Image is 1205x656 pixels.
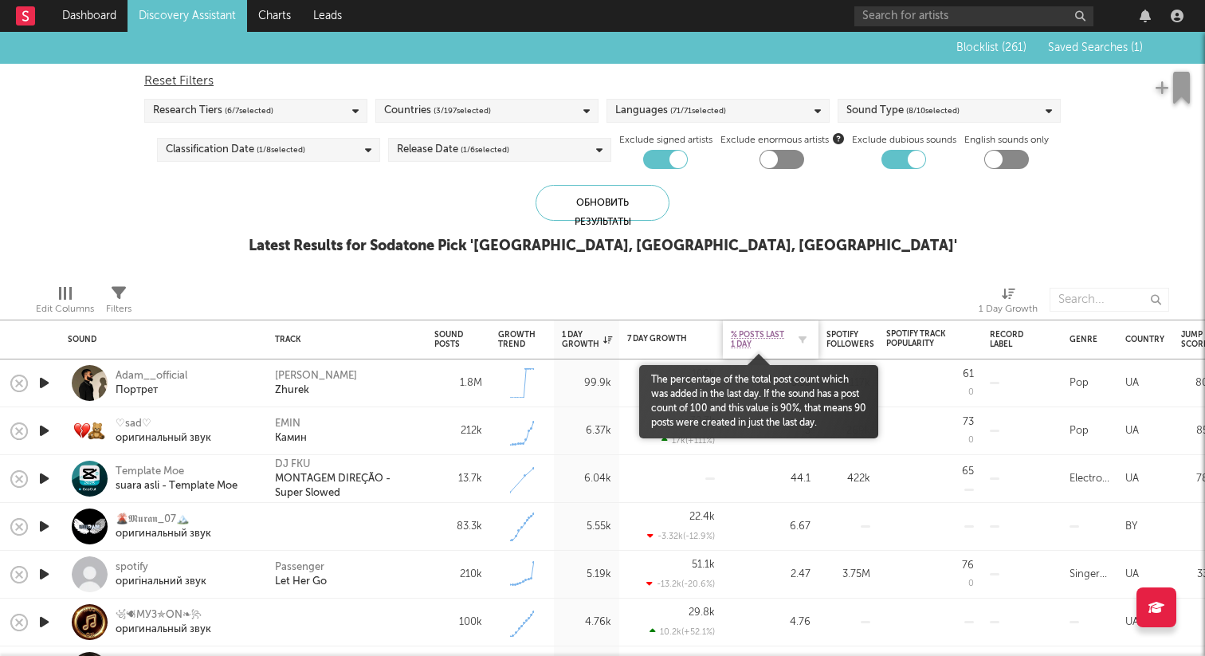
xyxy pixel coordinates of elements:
div: Research Tiers [153,101,273,120]
div: 76 [962,560,974,571]
div: 4.76k [562,613,611,632]
div: 212k [434,422,482,441]
div: Genre [1070,335,1097,344]
div: 7 Day Growth [627,334,691,344]
div: Electronic [1070,469,1109,489]
div: spotify [116,560,206,575]
button: Filter by % Posts Last 1 Day [795,332,811,348]
div: 🌋𝕸𝖚𝖗𝖆𝖓_07🏔️ [116,513,211,527]
div: suara asli - Template Moe [116,479,237,493]
a: 🌋𝕸𝖚𝖗𝖆𝖓_07🏔️оригинальный звук [116,513,211,541]
div: Filters [106,280,131,326]
div: Classification Date [166,140,305,159]
button: Saved Searches (1) [1043,41,1143,54]
a: Камин [275,431,307,446]
div: Track [275,335,410,344]
div: 99.9k [562,374,611,393]
div: -13.2k ( -20.6 % ) [646,579,715,589]
div: 6.67 [731,517,811,536]
span: ( 1 / 6 selected) [461,140,509,159]
div: Pop [1070,374,1089,393]
div: оригинальный звук [116,527,211,541]
div: UA [1125,565,1139,584]
button: Exclude enormous artists [833,131,844,146]
a: Zhurek [275,383,309,398]
div: 65 [962,466,974,477]
label: English sounds only [964,131,1049,150]
div: UA [1125,422,1139,441]
div: 17k ( +111 % ) [661,435,715,446]
div: Template Moe [116,465,237,479]
div: Sound Posts [434,330,463,349]
div: Passenger [275,560,324,575]
div: 0 [709,388,715,397]
div: UA [1125,613,1139,632]
span: ( 8 / 10 selected) [906,101,960,120]
a: Adam__officialПортрет [116,369,187,398]
a: [PERSON_NAME] [275,369,357,383]
div: 4.76 [731,613,811,632]
div: 22.4k [689,512,715,522]
div: Reset Filters [144,72,1061,91]
div: UA [1125,374,1139,393]
a: DJ FKU [275,458,310,472]
div: 0 [968,388,974,397]
a: EMIN [275,417,300,431]
div: Growth Trend [498,330,538,349]
div: 3 [731,422,811,441]
span: % Posts Last 1 Day [731,330,787,349]
div: UA [1125,469,1139,489]
span: ( 6 / 7 selected) [225,101,273,120]
div: 100k [692,369,715,379]
div: 2.47 [731,565,811,584]
div: 29.8k [689,607,715,618]
div: BY [1125,517,1137,536]
div: 1 Day Growth [979,300,1038,319]
div: Pop [1070,422,1089,441]
div: 1 Day Growth [562,330,612,349]
label: Exclude dubious sounds [852,131,956,150]
span: ( 1 / 8 selected) [257,140,305,159]
div: 269k [826,422,870,441]
div: 6.04k [562,469,611,489]
div: Spotify Followers [826,330,874,349]
div: Sound Type [846,101,960,120]
span: ( 3 / 197 selected) [434,101,491,120]
div: Languages [615,101,726,120]
a: ♡sad♡оригинальный звук [116,417,211,446]
span: Saved Searches [1048,42,1143,53]
a: MONTAGEM DIREÇÃO - Super Slowed [275,472,418,501]
div: Edit Columns [36,300,94,319]
div: 117k [826,374,870,393]
div: 73 [963,417,974,427]
div: Обновить результаты [536,185,669,221]
div: 0 [968,436,974,445]
input: Search... [1050,288,1169,312]
div: 100k [434,613,482,632]
span: Exclude enormous artists [720,131,844,150]
div: 5.55k [562,517,611,536]
div: оригінальний звук [116,575,206,589]
a: Let Her Go [275,575,327,589]
div: оригинальный звук [116,623,211,637]
div: Портрет [116,383,187,398]
div: ♡sad♡ [116,417,211,431]
div: 3.75M [826,565,870,584]
div: -3.32k ( -12.9 % ) [647,531,715,541]
label: Exclude signed artists [619,131,712,150]
input: Search for artists [854,6,1093,26]
div: Release Date [397,140,509,159]
div: Country [1125,335,1164,344]
a: spotifyоригінальний звук [116,560,206,589]
div: 44.1 [731,469,811,489]
span: Blocklist [956,42,1026,53]
div: 210k [434,565,482,584]
div: 0 [968,579,974,588]
div: Edit Columns [36,280,94,326]
div: 422k [826,469,870,489]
